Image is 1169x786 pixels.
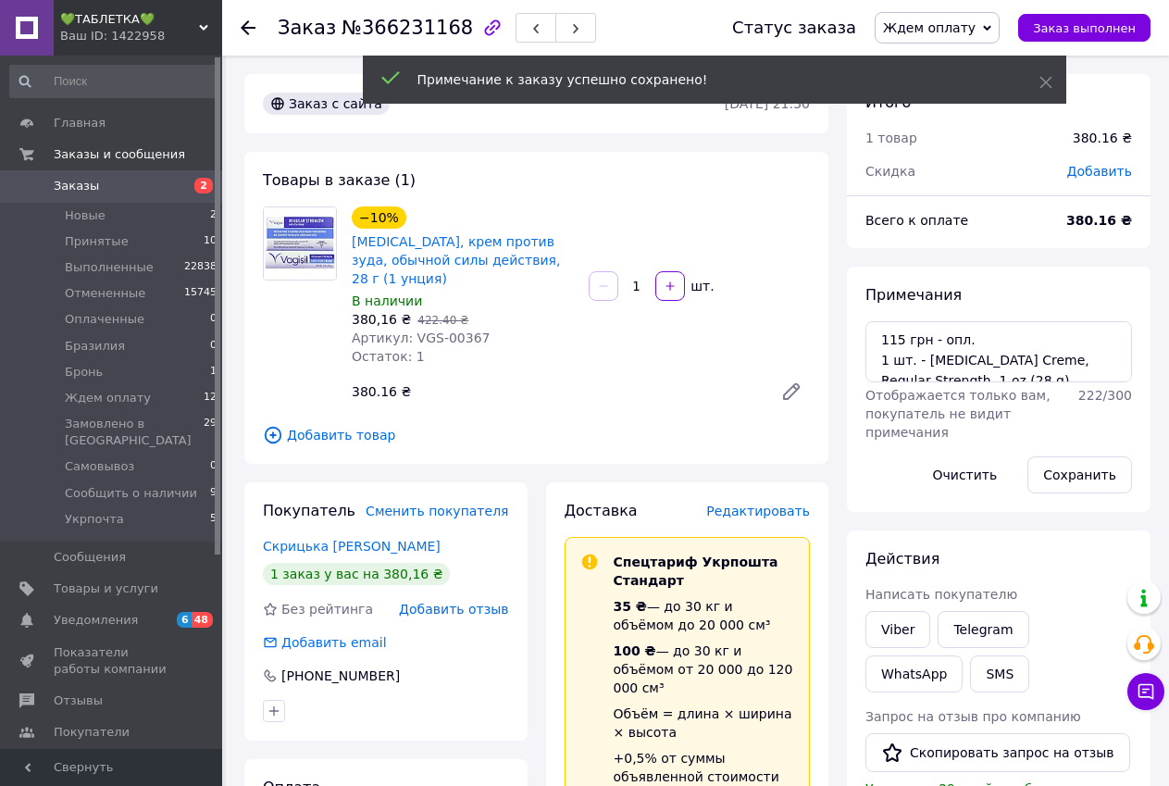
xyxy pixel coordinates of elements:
[263,502,355,519] span: Покупатель
[54,115,106,131] span: Главная
[65,338,125,355] span: Бразилия
[65,364,103,381] span: Бронь
[263,425,810,445] span: Добавить товар
[865,550,939,568] span: Действия
[352,349,425,364] span: Остаток: 1
[65,259,154,276] span: Выполненные
[352,331,490,345] span: Артикул: VGS-00367
[65,390,151,406] span: Ждем оплату
[210,511,217,528] span: 5
[773,373,810,410] a: Редактировать
[65,311,144,328] span: Оплаченные
[54,612,138,629] span: Уведомления
[194,178,213,193] span: 2
[352,234,560,286] a: [MEDICAL_DATA], крем против зуда, обычной силы действия, 28 г (1 унция)
[865,587,1017,602] span: Написать покупателю
[1066,213,1132,228] b: 380.16 ₴
[210,458,217,475] span: 0
[865,286,962,304] span: Примечания
[1127,673,1164,710] button: Чат с покупателем
[9,65,218,98] input: Поиск
[54,724,130,741] span: Покупатели
[54,146,185,163] span: Заказы и сообщения
[344,379,765,405] div: 380.16 ₴
[706,504,810,518] span: Редактировать
[366,504,508,518] span: Сменить покупателя
[241,19,255,37] div: Вернуться назад
[1078,388,1132,403] span: 222 / 300
[865,388,1051,440] span: Отображается только вам, покупатель не видит примечания
[54,178,99,194] span: Заказы
[280,667,402,685] div: [PHONE_NUMBER]
[352,293,422,308] span: В наличии
[204,416,217,449] span: 29
[263,93,390,115] div: Заказ с сайта
[65,207,106,224] span: Новые
[210,207,217,224] span: 2
[65,233,129,250] span: Принятые
[65,285,145,302] span: Отмененные
[883,20,976,35] span: Ждем оплату
[614,555,778,588] span: Спецтариф Укрпошта Стандарт
[865,131,917,145] span: 1 товар
[352,312,411,327] span: 380,16 ₴
[687,277,716,295] div: шт.
[342,17,473,39] span: №366231168
[865,655,963,692] a: WhatsApp
[65,416,204,449] span: Замовлено в [GEOGRAPHIC_DATA]
[732,19,856,37] div: Статус заказа
[60,28,222,44] div: Ваш ID: 1422958
[54,644,171,678] span: Показатели работы компании
[1033,21,1136,35] span: Заказ выполнен
[184,285,217,302] span: 15745
[65,458,134,475] span: Самовывоз
[565,502,638,519] span: Доставка
[1027,456,1132,493] button: Сохранить
[938,611,1028,648] a: Telegram
[865,164,915,179] span: Скидка
[210,311,217,328] span: 0
[54,549,126,566] span: Сообщения
[210,364,217,381] span: 1
[865,611,930,648] a: Viber
[65,511,124,528] span: Укрпочта
[614,642,795,697] div: — до 30 кг и объёмом от 20 000 до 120 000 см³
[177,612,192,628] span: 6
[263,563,450,585] div: 1 заказ у вас на 380,16 ₴
[614,705,795,742] div: Объём = длина × ширина × высота
[60,11,199,28] span: 💚ТАБЛЕТКА💚
[210,485,217,502] span: 9
[204,390,217,406] span: 12
[1018,14,1150,42] button: Заказ выполнен
[417,70,993,89] div: Примечание к заказу успешно сохранено!
[917,456,1014,493] button: Очистить
[65,485,197,502] span: Сообщить о наличии
[1073,129,1132,147] div: 380.16 ₴
[204,233,217,250] span: 10
[865,213,968,228] span: Всего к оплате
[280,633,389,652] div: Добавить email
[970,655,1029,692] button: SMS
[614,643,656,658] span: 100 ₴
[865,733,1130,772] button: Скопировать запрос на отзыв
[352,206,406,229] div: −10%
[192,612,213,628] span: 48
[399,602,508,617] span: Добавить отзыв
[261,633,389,652] div: Добавить email
[281,602,373,617] span: Без рейтинга
[184,259,217,276] span: 22838
[210,338,217,355] span: 0
[263,539,441,554] a: Скрицька [PERSON_NAME]
[264,207,336,280] img: Vagisil, крем против зуда, обычной силы действия, 28 г (1 унция)
[614,597,795,634] div: — до 30 кг и объёмом до 20 000 см³
[865,709,1081,724] span: Запрос на отзыв про компанию
[54,580,158,597] span: Товары и услуги
[1067,164,1132,179] span: Добавить
[417,314,468,327] span: 422.40 ₴
[263,171,416,189] span: Товары в заказе (1)
[865,321,1132,382] textarea: 115 грн - опл. 1 шт. - [MEDICAL_DATA] Creme, Regular Strength, 1 oz (28 g)
[54,692,103,709] span: Отзывы
[278,17,336,39] span: Заказ
[614,599,647,614] span: 35 ₴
